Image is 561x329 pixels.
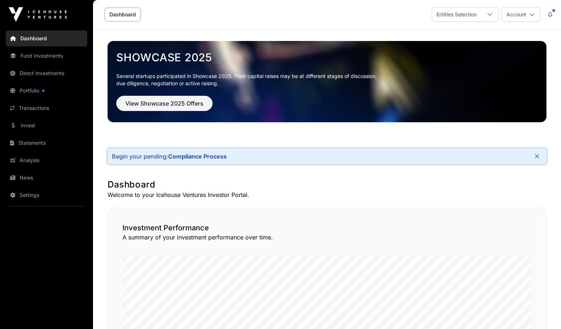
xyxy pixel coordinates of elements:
h1: Dashboard [108,179,546,190]
div: Begin your pending: [112,153,227,160]
a: Invest [6,118,87,133]
a: Showcase 2025 [116,51,538,64]
h2: Investment Performance [122,223,532,233]
a: Dashboard [6,30,87,46]
a: Compliance Process [168,153,227,160]
div: Entities Selection [432,8,481,21]
a: Dashboard [105,8,141,21]
a: Direct Investments [6,65,87,81]
a: News [6,170,87,186]
img: Icehouse Ventures Logo [9,7,67,22]
a: Transactions [6,100,87,116]
a: Portfolio [6,83,87,99]
a: Analysis [6,152,87,168]
a: Fund Investments [6,48,87,64]
button: Close [532,151,542,161]
a: View Showcase 2025 Offers [116,103,213,110]
button: Account [502,7,541,22]
p: Several startups participated in Showcase 2025. Their capital raises may be at different stages o... [116,73,538,87]
a: Settings [6,187,87,203]
iframe: Chat Widget [525,294,561,329]
img: Showcase 2025 [108,41,546,122]
p: Welcome to your Icehouse Ventures Investor Portal. [108,190,546,199]
span: View Showcase 2025 Offers [125,99,203,108]
a: Statements [6,135,87,151]
p: A summary of your investment performance over time. [122,233,532,242]
button: View Showcase 2025 Offers [116,96,213,111]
